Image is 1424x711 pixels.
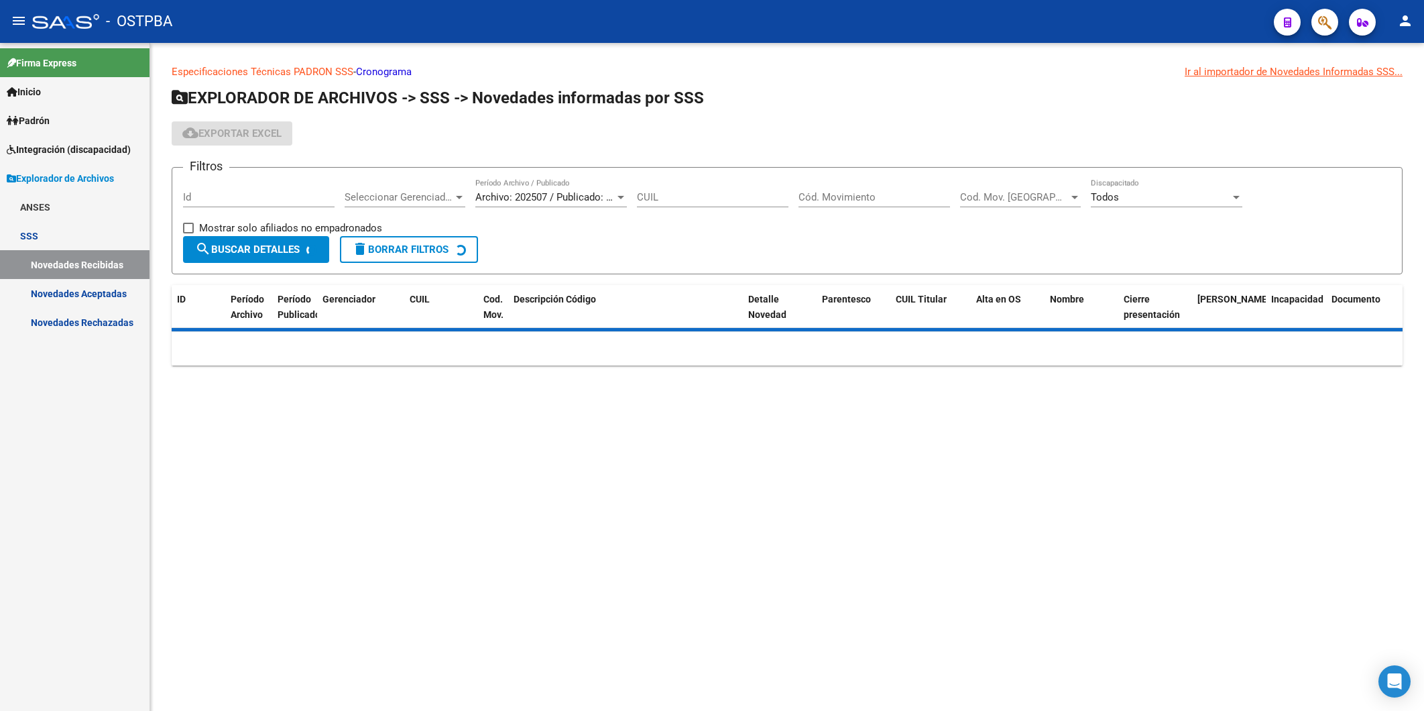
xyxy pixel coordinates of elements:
[1331,294,1380,305] span: Documento
[317,285,404,344] datatable-header-cell: Gerenciador
[1266,285,1326,344] datatable-header-cell: Incapacidad
[817,285,890,344] datatable-header-cell: Parentesco
[7,85,41,99] span: Inicio
[748,294,786,320] span: Detalle Novedad
[1397,13,1413,29] mat-icon: person
[483,294,503,320] span: Cod. Mov.
[356,66,412,78] a: Cronograma
[182,125,198,141] mat-icon: cloud_download
[172,89,704,107] span: EXPLORADOR DE ARCHIVOS -> SSS -> Novedades informadas por SSS
[195,243,300,256] span: Buscar Detalles
[976,294,1021,305] span: Alta en OS
[1185,64,1403,79] div: Ir al importador de Novedades Informadas SSS...
[340,236,478,263] button: Borrar Filtros
[1118,285,1192,344] datatable-header-cell: Cierre presentación
[514,294,596,305] span: Descripción Código
[1091,191,1119,203] span: Todos
[822,294,871,305] span: Parentesco
[106,7,172,36] span: - OSTPBA
[182,127,282,140] span: Exportar EXCEL
[172,64,1403,79] p: -
[195,241,211,257] mat-icon: search
[1378,665,1411,698] div: Open Intercom Messenger
[475,191,638,203] span: Archivo: 202507 / Publicado: 202508
[7,142,131,157] span: Integración (discapacidad)
[172,285,225,344] datatable-header-cell: ID
[890,285,971,344] datatable-header-cell: CUIL Titular
[11,13,27,29] mat-icon: menu
[896,294,947,305] span: CUIL Titular
[278,294,320,320] span: Período Publicado
[352,243,449,256] span: Borrar Filtros
[172,66,353,78] a: Especificaciones Técnicas PADRON SSS
[225,285,272,344] datatable-header-cell: Período Archivo
[1197,294,1272,305] span: [PERSON_NAME].
[199,220,382,236] span: Mostrar solo afiliados no empadronados
[352,241,368,257] mat-icon: delete
[743,285,817,344] datatable-header-cell: Detalle Novedad
[322,294,375,305] span: Gerenciador
[345,191,453,203] span: Seleccionar Gerenciador
[231,294,264,320] span: Período Archivo
[410,294,430,305] span: CUIL
[172,121,292,146] button: Exportar EXCEL
[7,113,50,128] span: Padrón
[177,294,186,305] span: ID
[1124,294,1180,320] span: Cierre presentación
[1192,285,1266,344] datatable-header-cell: Fecha Nac.
[7,171,114,186] span: Explorador de Archivos
[1045,285,1118,344] datatable-header-cell: Nombre
[478,285,508,344] datatable-header-cell: Cod. Mov.
[1326,285,1400,344] datatable-header-cell: Documento
[272,285,317,344] datatable-header-cell: Período Publicado
[1050,294,1084,305] span: Nombre
[1271,294,1323,305] span: Incapacidad
[183,236,329,263] button: Buscar Detalles
[183,157,229,176] h3: Filtros
[960,191,1069,203] span: Cod. Mov. [GEOGRAPHIC_DATA]
[7,56,76,70] span: Firma Express
[404,285,478,344] datatable-header-cell: CUIL
[971,285,1045,344] datatable-header-cell: Alta en OS
[508,285,743,344] datatable-header-cell: Descripción Código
